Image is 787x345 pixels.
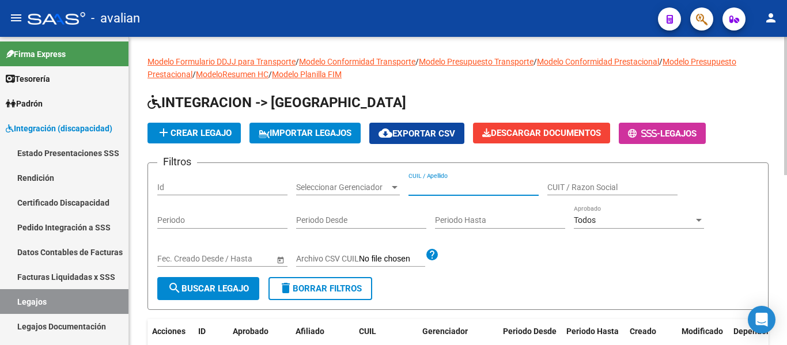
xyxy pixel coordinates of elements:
span: - avalian [91,6,140,31]
a: ModeloResumen HC [196,70,268,79]
span: Exportar CSV [379,128,455,139]
mat-icon: menu [9,11,23,25]
a: Modelo Formulario DDJJ para Transporte [147,57,296,66]
mat-icon: help [425,248,439,261]
span: Padrón [6,97,43,110]
mat-icon: search [168,281,181,295]
div: Open Intercom Messenger [748,306,775,333]
span: Archivo CSV CUIL [296,254,359,263]
span: INTEGRACION -> [GEOGRAPHIC_DATA] [147,94,406,111]
span: Modificado [682,327,723,336]
a: Modelo Planilla FIM [272,70,342,79]
h3: Filtros [157,154,197,170]
span: Tesorería [6,73,50,85]
mat-icon: add [157,126,171,139]
button: Crear Legajo [147,123,241,143]
span: Afiliado [296,327,324,336]
a: Modelo Presupuesto Transporte [419,57,534,66]
button: Buscar Legajo [157,277,259,300]
span: Periodo Desde [503,327,557,336]
span: Integración (discapacidad) [6,122,112,135]
span: Dependencia [733,327,782,336]
span: ID [198,327,206,336]
span: Creado [630,327,656,336]
span: CUIL [359,327,376,336]
span: Descargar Documentos [482,128,601,138]
input: End date [203,254,259,264]
span: Todos [574,215,596,225]
mat-icon: person [764,11,778,25]
span: Aprobado [233,327,268,336]
span: - [628,128,660,139]
button: Open calendar [274,253,286,266]
span: Acciones [152,327,186,336]
span: IMPORTAR LEGAJOS [259,128,351,138]
span: Borrar Filtros [279,283,362,294]
span: Seleccionar Gerenciador [296,183,389,192]
button: IMPORTAR LEGAJOS [249,123,361,143]
span: Firma Express [6,48,66,60]
span: Buscar Legajo [168,283,249,294]
input: Start date [157,254,193,264]
span: Gerenciador [422,327,468,336]
button: Borrar Filtros [268,277,372,300]
input: Archivo CSV CUIL [359,254,425,264]
span: Periodo Hasta [566,327,619,336]
a: Modelo Conformidad Prestacional [537,57,659,66]
mat-icon: delete [279,281,293,295]
a: Modelo Conformidad Transporte [299,57,415,66]
span: Legajos [660,128,697,139]
button: Exportar CSV [369,123,464,144]
button: -Legajos [619,123,706,144]
button: Descargar Documentos [473,123,610,143]
mat-icon: cloud_download [379,126,392,140]
span: Crear Legajo [157,128,232,138]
